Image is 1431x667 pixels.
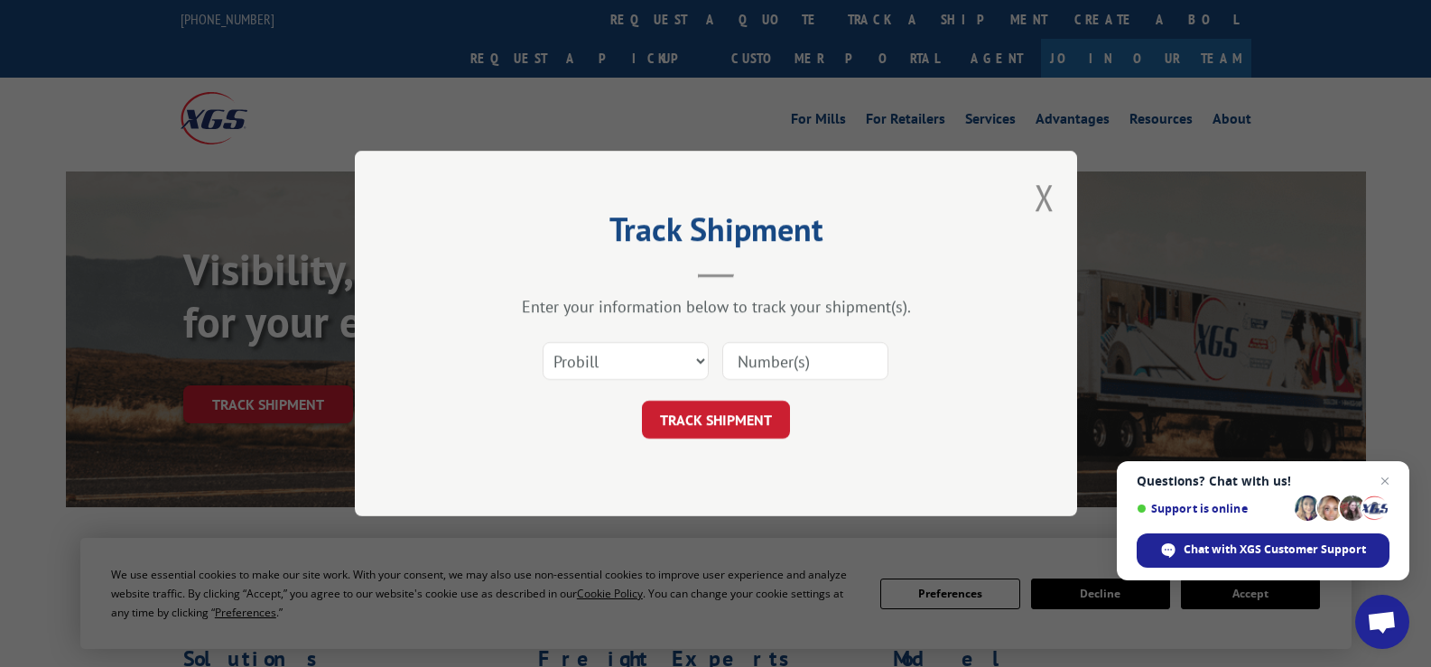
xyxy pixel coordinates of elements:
[722,342,888,380] input: Number(s)
[642,401,790,439] button: TRACK SHIPMENT
[1184,542,1366,558] span: Chat with XGS Customer Support
[1137,474,1389,488] span: Questions? Chat with us!
[445,217,987,251] h2: Track Shipment
[1137,502,1288,515] span: Support is online
[1355,595,1409,649] div: Open chat
[1035,173,1055,221] button: Close modal
[1137,533,1389,568] div: Chat with XGS Customer Support
[1374,470,1396,492] span: Close chat
[445,296,987,317] div: Enter your information below to track your shipment(s).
